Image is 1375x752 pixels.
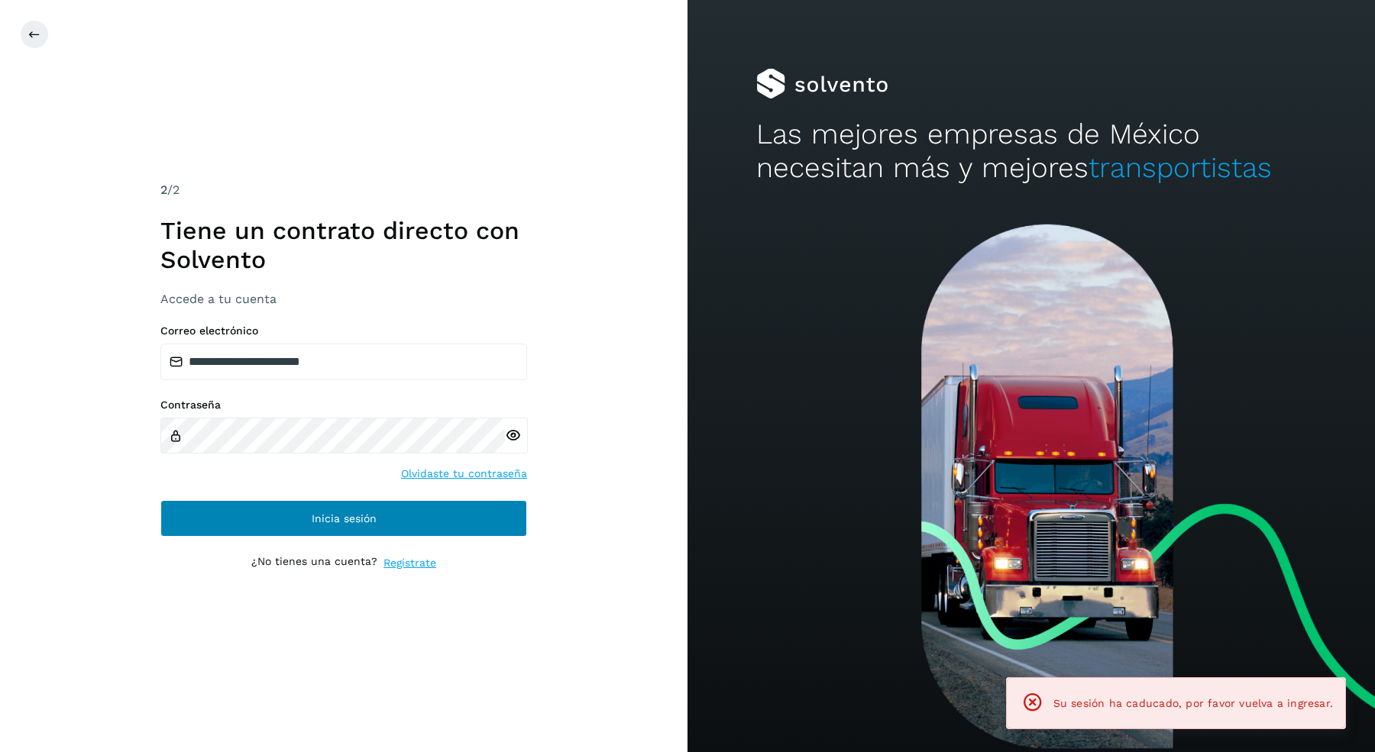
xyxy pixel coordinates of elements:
[401,466,527,482] a: Olvidaste tu contraseña
[160,399,527,412] label: Contraseña
[160,292,527,306] h3: Accede a tu cuenta
[251,555,377,571] p: ¿No tienes una cuenta?
[160,216,527,275] h1: Tiene un contrato directo con Solvento
[756,118,1306,186] h2: Las mejores empresas de México necesitan más y mejores
[1089,151,1272,184] span: transportistas
[383,555,436,571] a: Regístrate
[160,500,527,537] button: Inicia sesión
[160,324,527,337] label: Correo electrónico
[160,182,167,197] span: 2
[1053,697,1333,709] span: Su sesión ha caducado, por favor vuelva a ingresar.
[312,513,377,524] span: Inicia sesión
[160,181,527,199] div: /2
